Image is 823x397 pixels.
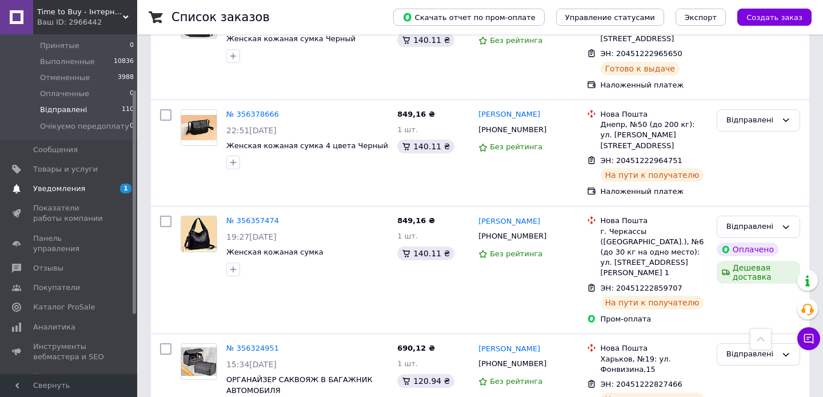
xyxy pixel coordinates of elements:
[226,34,355,43] a: Женская кожаная сумка Черный
[601,216,708,226] div: Нова Пошта
[601,227,708,279] div: г. Черкассы ([GEOGRAPHIC_DATA].), №6 (до 30 кг на одно место): ул. [STREET_ADDRESS][PERSON_NAME] 1
[676,9,726,26] button: Экспорт
[601,343,708,354] div: Нова Пошта
[478,109,540,120] a: [PERSON_NAME]
[397,125,418,134] span: 1 шт.
[40,57,95,67] span: Выполненные
[226,360,277,369] span: 15:34[DATE]
[601,120,708,151] div: Днепр, №50 (до 200 кг): ул. [PERSON_NAME][STREET_ADDRESS]
[490,36,542,45] span: Без рейтинга
[33,203,106,224] span: Показатели работы компании
[397,140,454,153] div: 140.11 ₴
[181,109,217,146] a: Фото товару
[490,377,542,386] span: Без рейтинга
[226,126,277,135] span: 22:51[DATE]
[397,216,435,225] span: 849,16 ₴
[601,314,708,324] div: Пром-оплата
[478,359,546,368] span: [PHONE_NUMBER]
[601,380,682,388] span: ЭН: 20451222827466
[226,216,279,225] a: № 356357474
[33,233,106,254] span: Панель управления
[40,41,79,51] span: Принятые
[181,115,217,140] img: Фото товару
[40,121,129,132] span: Очікуємо передоплату
[33,342,106,362] span: Инструменты вебмастера и SEO
[397,110,435,118] span: 849,16 ₴
[726,13,812,21] a: Создать заказ
[397,33,454,47] div: 140.11 ₴
[601,62,680,76] div: Готово к выдаче
[33,371,106,392] span: Управление сайтом
[122,105,134,115] span: 110
[601,80,708,90] div: Наложенный платеж
[226,375,373,395] a: ОРГАНАЙЗЕР САКВОЯЖ В БАГАЖНИК АВТОМОБИЛЯ
[40,73,90,83] span: Отмененные
[226,248,323,256] a: Женская кожаная сумка
[717,261,800,284] div: Дешевая доставка
[797,327,820,350] button: Чат с покупателем
[33,302,95,312] span: Каталог ProSale
[726,221,777,233] div: Відправлені
[601,284,682,292] span: ЭН: 20451222859707
[118,73,134,83] span: 3988
[478,344,540,355] a: [PERSON_NAME]
[37,7,123,17] span: Time to Buy - Інтернет-магазин трендових товарів
[397,359,418,368] span: 1 шт.
[478,125,546,134] span: [PHONE_NUMBER]
[181,347,217,376] img: Фото товару
[37,17,137,27] div: Ваш ID: 2966442
[226,344,279,352] a: № 356324951
[601,49,682,58] span: ЭН: 20451222965650
[33,184,85,194] span: Уведомления
[130,41,134,51] span: 0
[33,164,98,174] span: Товары и услуги
[402,12,536,22] span: Скачать отчет по пром-оплате
[181,216,217,252] a: Фото товару
[40,89,89,99] span: Оплаченные
[717,243,778,256] div: Оплачено
[601,186,708,197] div: Наложенный платеж
[397,374,454,388] div: 120.94 ₴
[565,13,655,22] span: Управление статусами
[490,142,542,151] span: Без рейтинга
[226,141,388,150] a: Женская кожаная сумка 4 цвета Черный
[397,344,435,352] span: 690,12 ₴
[393,9,545,26] button: Скачать отчет по пром-оплате
[226,232,277,241] span: 19:27[DATE]
[601,156,682,165] span: ЭН: 20451222964751
[746,13,802,22] span: Создать заказ
[114,57,134,67] span: 10836
[601,168,704,182] div: На пути к получателю
[737,9,812,26] button: Создать заказ
[478,232,546,240] span: [PHONE_NUMBER]
[181,343,217,380] a: Фото товару
[726,114,777,126] div: Відправлені
[601,296,704,309] div: На пути к получателю
[685,13,717,22] span: Экспорт
[130,121,134,132] span: 0
[171,10,270,24] h1: Список заказов
[40,105,87,115] span: Відправлені
[601,354,708,375] div: Харьков, №19: ул. Фонвизина,15
[397,247,454,260] div: 140.11 ₴
[226,110,279,118] a: № 356378666
[478,216,540,227] a: [PERSON_NAME]
[726,348,777,360] div: Відправлені
[33,283,80,293] span: Покупатели
[490,249,542,258] span: Без рейтинга
[120,184,131,193] span: 1
[33,263,63,273] span: Отзывы
[33,145,78,155] span: Сообщения
[556,9,664,26] button: Управление статусами
[33,322,75,332] span: Аналитика
[601,109,708,120] div: Нова Пошта
[130,89,134,99] span: 0
[181,216,217,252] img: Фото товару
[397,232,418,240] span: 1 шт.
